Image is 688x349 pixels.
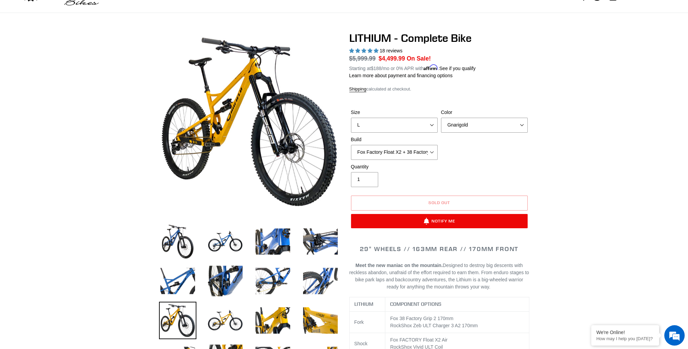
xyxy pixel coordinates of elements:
[371,66,381,71] span: $188
[596,336,654,341] p: How may I help you today?
[390,316,453,321] span: Fox 38 Factory Grip 2 170mm
[349,86,529,93] div: calculated at checkout.
[207,302,244,339] img: Load image into Gallery viewer, LITHIUM - Complete Bike
[385,312,529,333] td: RockShox mm
[7,37,18,48] div: Navigation go back
[385,297,529,312] th: COMPONENT OPTIONS
[159,302,196,339] img: Load image into Gallery viewer, LITHIUM - Complete Bike
[349,48,380,53] span: 5.00 stars
[302,223,339,260] img: Load image into Gallery viewer, LITHIUM - Complete Bike
[351,196,528,211] button: Sold out
[441,109,528,116] label: Color
[349,32,529,45] h1: LITHIUM - Complete Bike
[439,66,476,71] a: See if you qualify - Learn more about Affirm Financing (opens in modal)
[424,65,438,70] span: Affirm
[207,262,244,300] img: Load image into Gallery viewer, LITHIUM - Complete Bike
[413,323,470,328] span: Zeb ULT Charger 3 A2 170
[22,34,39,51] img: d_696896380_company_1647369064580_696896380
[349,55,376,62] span: $5,999.99
[489,284,490,289] span: .
[355,270,529,289] span: From enduro stages to bike park laps and backcountry adventures, the Lithium is a big-wheeled war...
[46,38,124,47] div: Chat with us now
[351,136,438,143] label: Build
[349,312,385,333] td: Fork
[355,263,443,268] b: Meet the new maniac on the mountain.
[3,186,129,210] textarea: Type your message and hit 'Enter'
[349,63,476,72] p: Starting at /mo or 0% APR with .
[111,3,128,20] div: Minimize live chat window
[380,48,402,53] span: 18 reviews
[159,223,196,260] img: Load image into Gallery viewer, LITHIUM - Complete Bike
[39,86,94,154] span: We're online!
[407,54,431,63] span: On Sale!
[349,86,367,92] a: Shipping
[349,297,385,312] th: LITHIUM
[596,330,654,335] div: We're Online!
[254,223,292,260] img: Load image into Gallery viewer, LITHIUM - Complete Bike
[207,223,244,260] img: Load image into Gallery viewer, LITHIUM - Complete Bike
[349,263,529,289] span: Designed to destroy big descents with reckless abandon, unafraid of the effort required to earn t...
[302,302,339,339] img: Load image into Gallery viewer, LITHIUM - Complete Bike
[351,214,528,228] button: Notify Me
[351,163,438,170] label: Quantity
[254,262,292,300] img: Load image into Gallery viewer, LITHIUM - Complete Bike
[254,302,292,339] img: Load image into Gallery viewer, LITHIUM - Complete Bike
[360,245,518,253] span: 29" WHEELS // 163mm REAR // 170mm FRONT
[351,109,438,116] label: Size
[378,55,405,62] span: $4,499.99
[428,200,450,205] span: Sold out
[302,262,339,300] img: Load image into Gallery viewer, LITHIUM - Complete Bike
[159,262,196,300] img: Load image into Gallery viewer, LITHIUM - Complete Bike
[349,73,453,78] a: Learn more about payment and financing options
